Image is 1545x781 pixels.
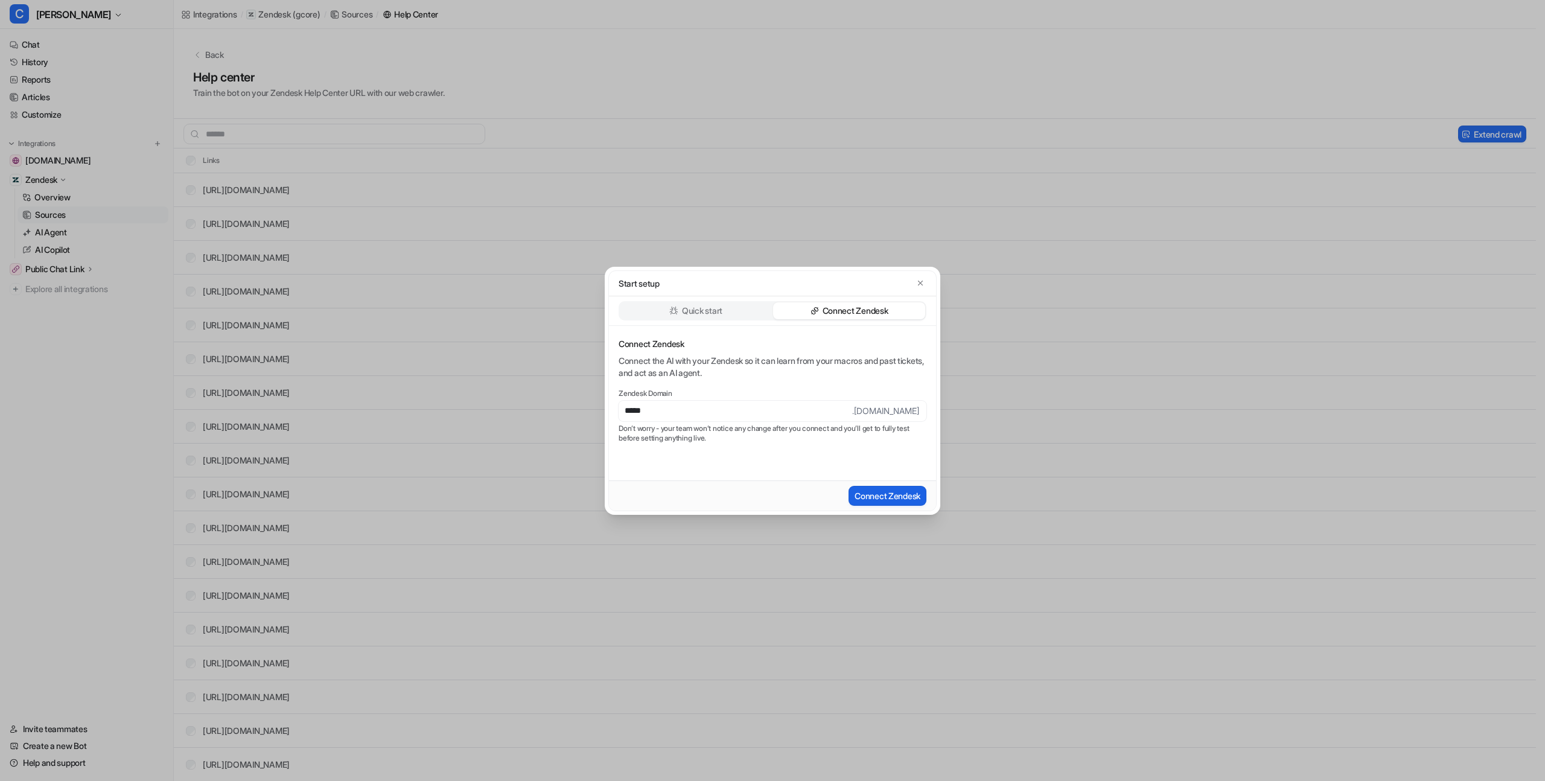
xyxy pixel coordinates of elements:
[852,401,926,421] span: .[DOMAIN_NAME]
[619,424,926,443] p: Don’t worry - your team won’t notice any change after you connect and you’ll get to fully test be...
[823,305,888,317] p: Connect Zendesk
[619,277,660,290] p: Start setup
[619,389,926,398] label: Zendesk Domain
[849,486,926,506] button: Connect Zendesk
[619,355,926,379] p: Connect the AI with your Zendesk so it can learn from your macros and past tickets, and act as an...
[682,305,722,317] p: Quick start
[619,338,926,350] p: Connect Zendesk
